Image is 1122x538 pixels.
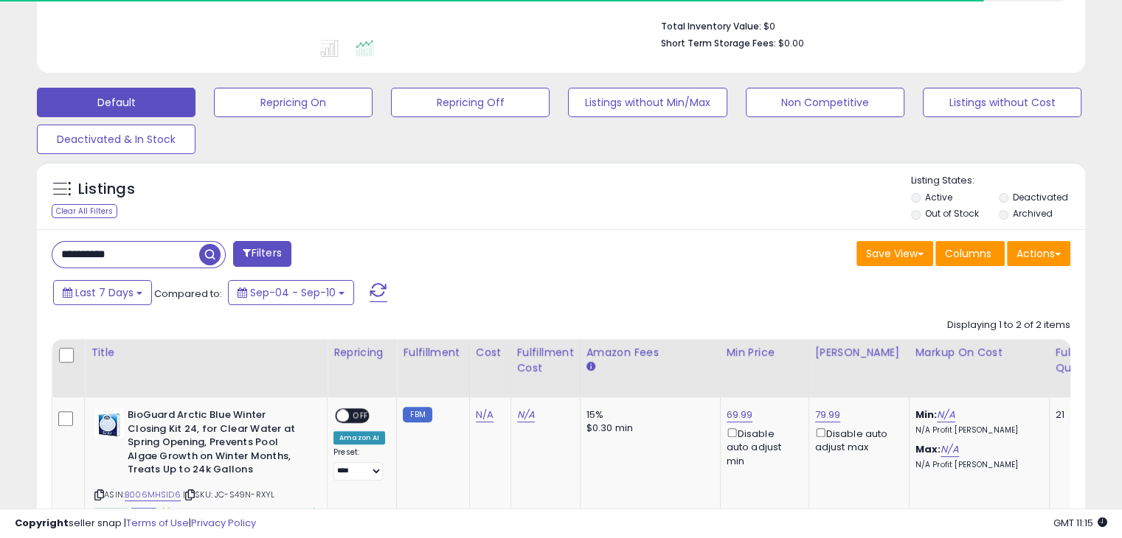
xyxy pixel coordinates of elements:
div: Fulfillable Quantity [1056,345,1107,376]
a: N/A [476,408,494,422]
button: Actions [1007,241,1070,266]
a: 69.99 [727,408,753,422]
strong: Copyright [15,516,69,530]
div: Amazon AI [333,431,385,444]
div: Cost [476,345,505,360]
button: Sep-04 - Sep-10 [228,280,354,305]
span: OFF [349,410,373,422]
img: 41erkpbH3nL._SL40_.jpg [94,408,124,438]
small: Amazon Fees. [586,360,595,374]
button: Filters [233,241,291,267]
span: Compared to: [154,287,222,301]
div: [PERSON_NAME] [815,345,903,360]
a: N/A [937,408,955,422]
button: Default [37,88,195,117]
label: Out of Stock [925,207,979,220]
div: 15% [586,408,709,422]
span: $0.00 [778,36,804,50]
b: Min: [915,408,938,422]
div: Disable auto adjust min [727,425,797,468]
a: Privacy Policy [191,516,256,530]
div: Disable auto adjust max [815,425,898,454]
div: Min Price [727,345,803,360]
a: N/A [941,442,958,457]
div: Displaying 1 to 2 of 2 items [947,318,1070,332]
div: seller snap | | [15,517,256,531]
button: Repricing Off [391,88,550,117]
span: Last 7 Days [75,285,134,300]
p: N/A Profit [PERSON_NAME] [915,460,1038,470]
div: Preset: [333,447,385,481]
b: Total Inventory Value: [661,20,761,32]
button: Non Competitive [746,88,904,117]
button: Listings without Cost [923,88,1081,117]
h5: Listings [78,179,135,200]
th: The percentage added to the cost of goods (COGS) that forms the calculator for Min & Max prices. [909,339,1049,397]
button: Last 7 Days [53,280,152,305]
span: | SKU: JC-S49N-RXYL [183,489,274,500]
div: Fulfillment [403,345,463,360]
button: Deactivated & In Stock [37,125,195,154]
div: $0.30 min [586,422,709,435]
div: Clear All Filters [52,204,117,218]
div: Repricing [333,345,390,360]
b: BioGuard Arctic Blue Winter Closing Kit 24, for Clear Water at Spring Opening, Prevents Pool Alga... [128,408,307,481]
div: 21 [1056,408,1101,422]
button: Repricing On [214,88,373,117]
span: 2025-09-18 11:15 GMT [1053,516,1107,530]
label: Active [925,191,952,203]
a: 79.99 [815,408,841,422]
label: Archived [1012,207,1052,220]
small: FBM [403,407,432,422]
button: Listings without Min/Max [568,88,727,117]
span: Columns [945,246,991,261]
a: N/A [517,408,535,422]
div: Amazon Fees [586,345,714,360]
span: Sep-04 - Sep-10 [250,285,336,300]
div: Fulfillment Cost [517,345,574,376]
li: $0 [661,16,1059,34]
label: Deactivated [1012,191,1067,203]
p: Listing States: [911,174,1085,188]
a: B006MHSID6 [125,489,181,501]
button: Save View [856,241,933,266]
button: Columns [935,241,1005,266]
a: Terms of Use [126,516,189,530]
b: Max: [915,442,941,456]
p: N/A Profit [PERSON_NAME] [915,425,1038,436]
b: Short Term Storage Fees: [661,37,776,49]
div: Markup on Cost [915,345,1043,360]
div: Title [91,345,321,360]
